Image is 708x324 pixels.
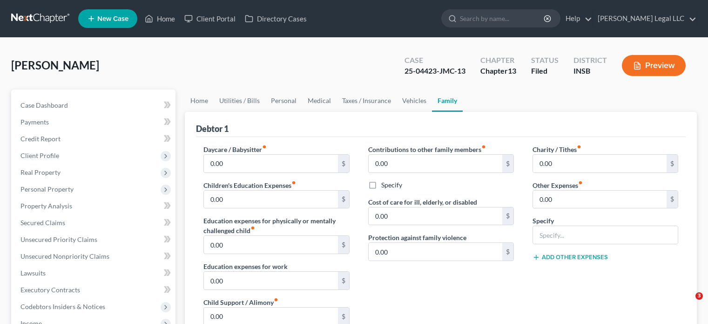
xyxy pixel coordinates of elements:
div: Status [531,55,559,66]
label: Protection against family violence [368,233,466,242]
a: Lawsuits [13,265,175,282]
a: Directory Cases [240,10,311,27]
div: Debtor 1 [196,123,229,134]
span: 3 [695,292,703,300]
input: -- [204,191,337,208]
i: fiber_manual_record [291,180,296,185]
label: Daycare / Babysitter [203,145,267,154]
div: Chapter [480,55,516,66]
i: fiber_manual_record [481,145,486,149]
input: -- [204,272,337,290]
span: [PERSON_NAME] [11,58,99,72]
a: Help [561,10,592,27]
label: Education expenses for physically or mentally challenged child [203,216,349,235]
i: fiber_manual_record [577,145,581,149]
span: Unsecured Priority Claims [20,235,97,243]
div: Filed [531,66,559,76]
span: Executory Contracts [20,286,80,294]
input: Specify... [533,226,678,244]
input: -- [204,155,337,172]
i: fiber_manual_record [262,145,267,149]
i: fiber_manual_record [274,297,278,302]
div: $ [338,236,349,254]
a: Family [432,90,463,112]
a: [PERSON_NAME] Legal LLC [593,10,696,27]
div: Case [405,55,465,66]
a: Home [185,90,214,112]
span: New Case [97,15,128,22]
div: $ [338,191,349,208]
div: $ [502,155,513,172]
a: Utilities / Bills [214,90,265,112]
input: Search by name... [460,10,545,27]
a: Taxes / Insurance [337,90,397,112]
button: Add Other Expenses [533,254,608,261]
label: Children's Education Expenses [203,180,296,190]
div: District [573,55,607,66]
a: Personal [265,90,302,112]
label: Contributions to other family members [368,145,486,154]
span: Unsecured Nonpriority Claims [20,252,109,260]
input: -- [369,207,502,225]
div: $ [338,155,349,172]
span: Lawsuits [20,269,46,277]
a: Vehicles [397,90,432,112]
input: -- [369,155,502,172]
span: 13 [508,66,516,75]
span: Personal Property [20,185,74,193]
label: Other Expenses [533,180,583,190]
input: -- [533,191,667,208]
a: Medical [302,90,337,112]
span: Secured Claims [20,219,65,227]
label: Charity / Tithes [533,145,581,154]
span: Property Analysis [20,202,72,210]
span: Real Property [20,168,61,176]
i: fiber_manual_record [578,180,583,185]
span: Payments [20,118,49,126]
span: Client Profile [20,152,59,159]
div: $ [667,191,678,208]
div: INSB [573,66,607,76]
a: Client Portal [180,10,240,27]
a: Property Analysis [13,198,175,214]
label: Education expenses for work [203,262,288,271]
input: -- [204,236,337,254]
iframe: Intercom live chat [676,292,699,315]
div: $ [502,243,513,261]
a: Home [140,10,180,27]
div: $ [502,207,513,225]
div: $ [338,272,349,290]
a: Secured Claims [13,214,175,231]
a: Unsecured Priority Claims [13,231,175,248]
i: fiber_manual_record [250,226,255,230]
span: Case Dashboard [20,101,68,109]
a: Payments [13,114,175,131]
span: Codebtors Insiders & Notices [20,303,105,310]
a: Credit Report [13,131,175,147]
a: Case Dashboard [13,97,175,114]
label: Child Support / Alimony [203,297,278,307]
a: Executory Contracts [13,282,175,298]
label: Specify [533,216,554,226]
label: Specify [381,180,402,190]
div: 25-04423-JMC-13 [405,66,465,76]
a: Unsecured Nonpriority Claims [13,248,175,265]
div: $ [667,155,678,172]
input: -- [533,155,667,172]
div: Chapter [480,66,516,76]
span: Credit Report [20,135,61,143]
input: -- [369,243,502,261]
label: Cost of care for ill, elderly, or disabled [368,197,477,207]
button: Preview [622,55,686,76]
